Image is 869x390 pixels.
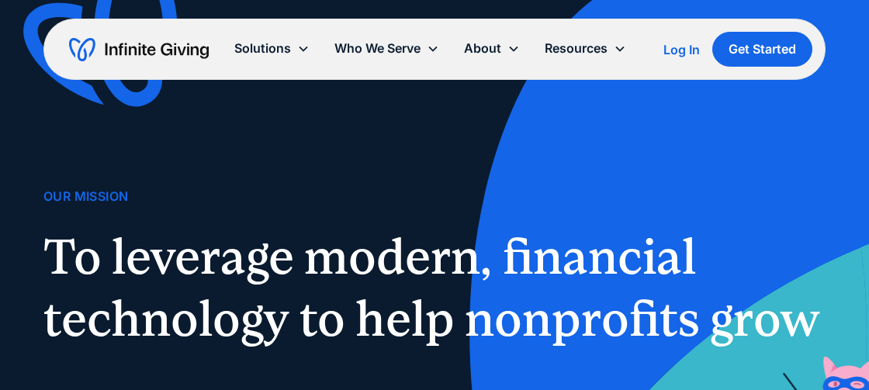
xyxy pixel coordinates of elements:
div: Resources [545,38,608,59]
div: Log In [663,43,700,56]
div: Who We Serve [334,38,421,59]
a: Log In [663,40,700,59]
div: Who We Serve [322,32,452,65]
h1: To leverage modern, financial technology to help nonprofits grow [43,226,826,350]
div: Solutions [234,38,291,59]
div: About [452,32,532,65]
a: Get Started [712,32,812,67]
div: Solutions [222,32,322,65]
div: Our Mission [43,186,128,207]
div: About [464,38,501,59]
a: home [69,37,209,62]
div: Resources [532,32,639,65]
